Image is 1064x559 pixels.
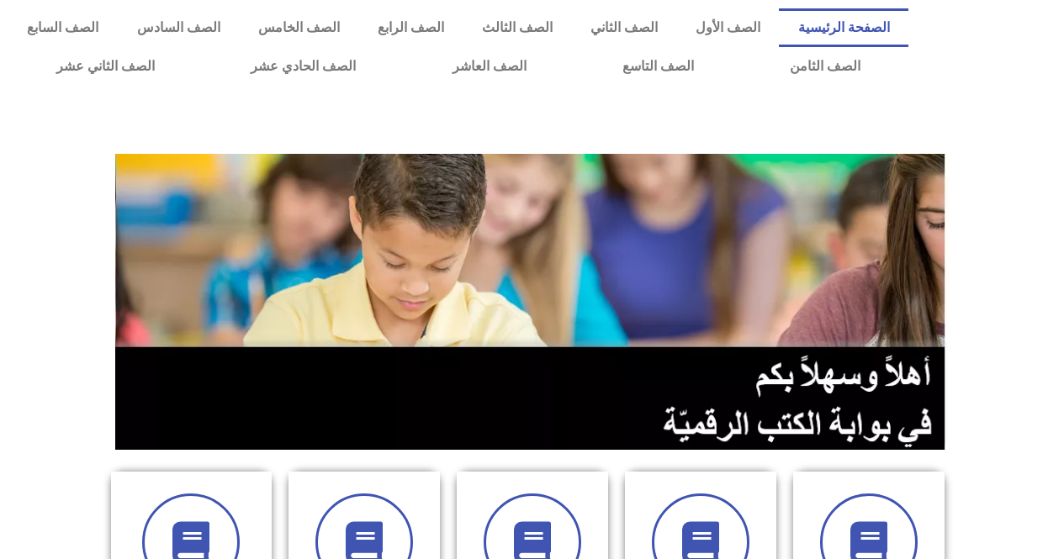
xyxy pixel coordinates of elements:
a: الصف الخامس [239,8,358,47]
a: الصف الثاني [571,8,676,47]
a: الصف الحادي عشر [203,47,404,86]
a: الصف الثامن [742,47,908,86]
a: الصف السادس [118,8,239,47]
a: الصف الثاني عشر [8,47,203,86]
a: الصف الرابع [358,8,463,47]
a: الصف السابع [8,8,118,47]
a: الصفحة الرئيسية [779,8,908,47]
a: الصف الأول [676,8,779,47]
a: الصف العاشر [405,47,574,86]
a: الصف الثالث [463,8,571,47]
a: الصف التاسع [574,47,742,86]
